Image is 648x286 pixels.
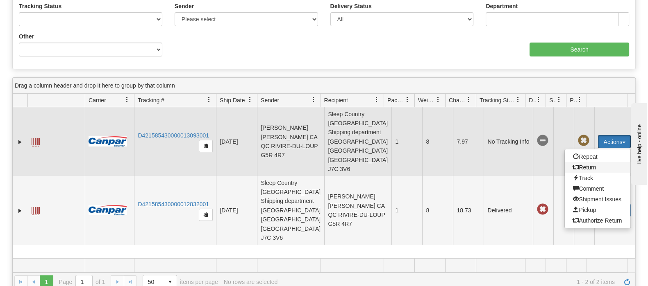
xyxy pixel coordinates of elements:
[578,135,589,146] span: Pickup Not Assigned
[199,209,213,221] button: Copy to clipboard
[16,138,24,146] a: Expand
[565,194,630,205] a: Shipment Issues
[598,135,631,148] button: Actions
[257,107,324,176] td: [PERSON_NAME] [PERSON_NAME] CA QC RIVIRE-DU-LOUP G5R 4R7
[449,96,466,104] span: Charge
[570,96,577,104] span: Pickup Status
[307,93,321,107] a: Sender filter column settings
[511,93,525,107] a: Tracking Status filter column settings
[216,107,257,176] td: [DATE]
[224,279,278,285] div: No rows are selected
[89,136,127,146] img: 14 - Canpar
[220,96,245,104] span: Ship Date
[529,96,536,104] span: Delivery Status
[32,203,40,216] a: Label
[453,176,484,245] td: 18.73
[387,96,405,104] span: Packages
[537,135,548,146] span: No Tracking Info
[138,201,209,207] a: D421585430000012832001
[486,2,518,10] label: Department
[552,93,566,107] a: Shipment Issues filter column settings
[400,93,414,107] a: Packages filter column settings
[532,93,546,107] a: Delivery Status filter column settings
[391,176,422,245] td: 1
[391,107,422,176] td: 1
[573,93,587,107] a: Pickup Status filter column settings
[324,107,391,176] td: Sleep Country [GEOGRAPHIC_DATA] Shipping department [GEOGRAPHIC_DATA] [GEOGRAPHIC_DATA] [GEOGRAPH...
[549,96,556,104] span: Shipment Issues
[484,176,533,245] td: Delivered
[261,96,279,104] span: Sender
[629,101,647,185] iframe: chat widget
[422,176,453,245] td: 8
[32,135,40,148] a: Label
[324,176,391,245] td: [PERSON_NAME] [PERSON_NAME] CA QC RIVIRE-DU-LOUP G5R 4R7
[330,2,372,10] label: Delivery Status
[216,176,257,245] td: [DATE]
[453,107,484,176] td: 7.97
[202,93,216,107] a: Tracking # filter column settings
[243,93,257,107] a: Ship Date filter column settings
[370,93,384,107] a: Recipient filter column settings
[148,278,159,286] span: 50
[138,96,164,104] span: Tracking #
[480,96,515,104] span: Tracking Status
[565,173,630,183] a: Track
[537,204,548,215] span: Late
[19,32,34,41] label: Other
[565,162,630,173] a: Return
[422,107,453,176] td: 8
[16,207,24,215] a: Expand
[257,176,324,245] td: Sleep Country [GEOGRAPHIC_DATA] Shipping department [GEOGRAPHIC_DATA] [GEOGRAPHIC_DATA] [GEOGRAPH...
[175,2,194,10] label: Sender
[565,183,630,194] a: Comment
[89,205,127,215] img: 14 - Canpar
[283,279,615,285] span: 1 - 2 of 2 items
[19,2,61,10] label: Tracking Status
[120,93,134,107] a: Carrier filter column settings
[565,151,630,162] a: Repeat
[324,96,348,104] span: Recipient
[530,43,629,56] input: Search
[565,215,630,226] a: Authorize Return
[13,78,635,94] div: grid grouping header
[6,7,76,13] div: live help - online
[431,93,445,107] a: Weight filter column settings
[484,107,533,176] td: No Tracking Info
[565,205,630,215] a: Pickup
[199,140,213,152] button: Copy to clipboard
[138,132,209,139] a: D421585430000013093001
[462,93,476,107] a: Charge filter column settings
[89,96,106,104] span: Carrier
[418,96,435,104] span: Weight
